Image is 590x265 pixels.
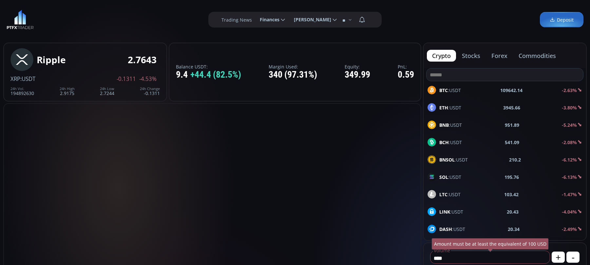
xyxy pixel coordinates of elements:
[100,87,114,96] div: 2.7244
[439,156,468,163] span: :USDT
[427,50,456,62] button: crypto
[345,64,370,69] label: Equity:
[269,64,317,69] label: Margin Used:
[507,208,519,215] b: 20.43
[504,191,519,198] b: 103.42
[269,70,317,80] div: 340 (97.31%)
[7,10,34,29] img: LOGO
[439,122,462,128] span: :USDT
[540,12,583,28] a: Deposit
[221,16,252,23] label: Trading News
[439,87,461,94] span: :USDT
[176,70,241,80] div: 9.4
[398,70,414,80] div: 0.59
[439,209,450,215] b: LINK
[505,139,519,146] b: 541.09
[398,64,414,69] label: PnL:
[562,104,577,111] b: -3.80%
[140,87,160,96] div: -0.1311
[509,156,521,163] b: 210.2
[60,87,75,91] div: 24h High
[562,174,577,180] b: -6.13%
[439,208,463,215] span: :USDT
[100,87,114,91] div: 24h Low
[20,75,35,83] span: :USDT
[505,122,519,128] b: 951.89
[439,139,462,146] span: :USDT
[10,75,20,83] span: XRP
[513,50,561,62] button: commodities
[139,76,157,82] span: -4.53%
[128,55,157,65] div: 2.7643
[562,226,577,232] b: -2.49%
[562,122,577,128] b: -5.24%
[439,87,448,93] b: BTC
[60,87,75,96] div: 2.9175
[562,191,577,198] b: -1.47%
[439,174,448,180] b: SOL
[255,13,279,26] span: Finances
[486,50,513,62] button: forex
[439,157,455,163] b: BNSOL
[508,226,520,233] b: 20.34
[140,87,160,91] div: 24h Change
[10,87,34,96] div: 194892630
[562,157,577,163] b: -6.12%
[432,238,549,250] div: Amount must be at least the equivalent of 100 USD
[439,104,461,111] span: :USDT
[176,64,241,69] label: Balance USDT:
[550,16,574,23] span: Deposit
[345,70,370,80] div: 349.99
[566,252,580,263] button: -
[562,209,577,215] b: -4.04%
[190,70,241,80] span: +44.4 (82.5%)
[37,55,66,65] div: Ripple
[503,104,520,111] b: 3945.66
[562,87,577,93] b: -2.63%
[439,139,449,145] b: BCH
[439,226,452,232] b: DASH
[10,87,34,91] div: 24h Vol.
[117,76,136,82] span: -0.1311
[504,174,519,180] b: 195.76
[562,139,577,145] b: -2.08%
[439,122,449,128] b: BNB
[439,191,461,198] span: :USDT
[289,13,331,26] span: [PERSON_NAME]
[457,50,485,62] button: stocks
[439,226,465,233] span: :USDT
[500,87,523,94] b: 109642.14
[439,104,448,111] b: ETH
[439,191,447,198] b: LTC
[439,174,461,180] span: :USDT
[552,252,565,263] button: +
